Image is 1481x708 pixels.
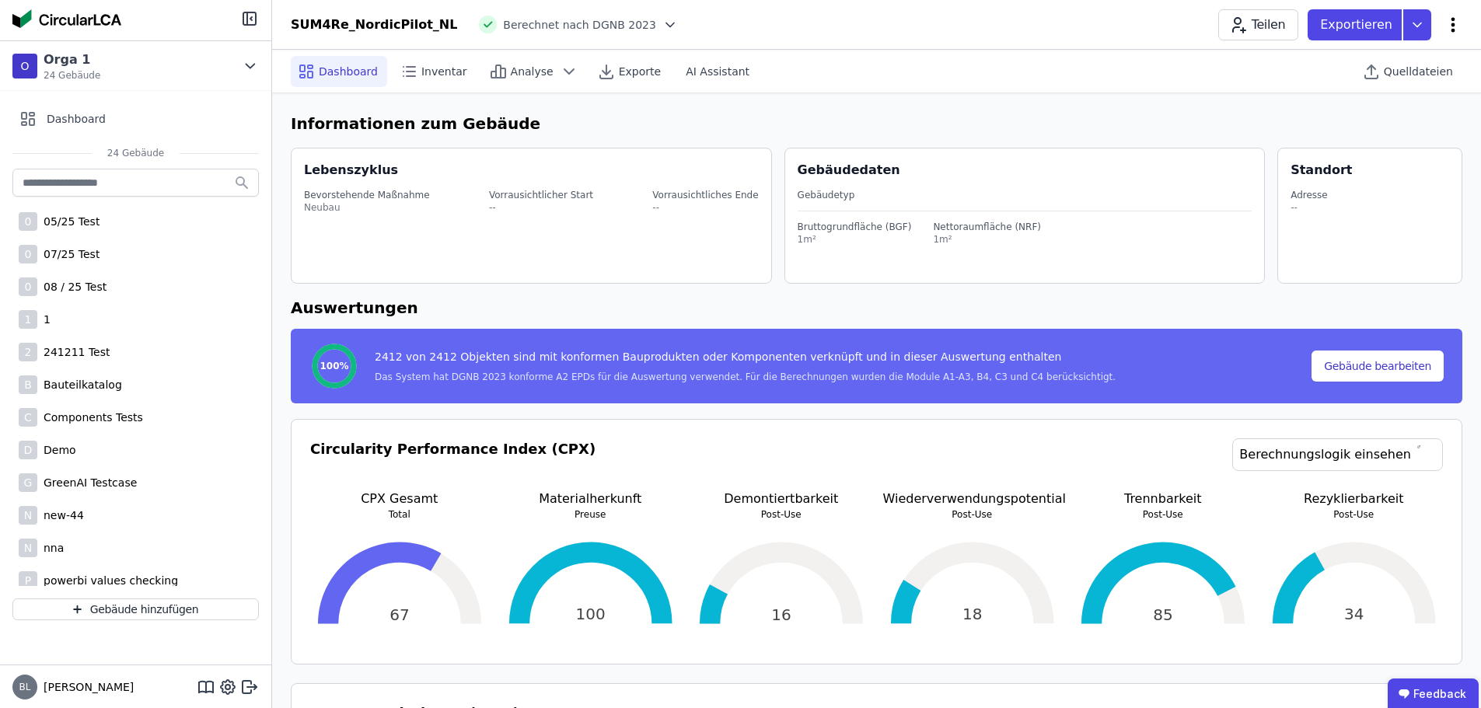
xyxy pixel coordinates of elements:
div: nna [37,540,64,556]
div: 1 [37,312,51,327]
div: Neubau [304,201,430,214]
div: 05/25 Test [37,214,100,229]
div: B [19,375,37,394]
div: 2412 von 2412 Objekten sind mit konformen Bauprodukten oder Komponenten verknüpft und in dieser A... [375,349,1116,371]
div: 1m² [798,233,912,246]
div: SUM4Re_NordicPilot_NL [291,16,457,34]
span: Dashboard [47,111,106,127]
div: G [19,473,37,492]
div: 0 [19,212,37,231]
div: Components Tests [37,410,143,425]
p: CPX Gesamt [310,490,489,508]
div: Gebäudedaten [798,161,1265,180]
span: Exporte [619,64,661,79]
span: 24 Gebäude [92,147,180,159]
span: [PERSON_NAME] [37,679,134,695]
div: O [12,54,37,78]
button: Teilen [1218,9,1298,40]
div: 0 [19,245,37,263]
div: Vorrausichtlicher Start [489,189,593,201]
div: new-44 [37,507,84,523]
div: 08 / 25 Test [37,279,107,295]
div: C [19,408,37,427]
p: Total [310,508,489,521]
div: 0 [19,277,37,296]
div: -- [652,201,758,214]
p: Post-Use [883,508,1062,521]
h6: Informationen zum Gebäude [291,112,1462,135]
p: Post-Use [692,508,871,521]
h3: Circularity Performance Index (CPX) [310,438,596,490]
span: AI Assistant [686,64,749,79]
span: 24 Gebäude [44,69,100,82]
div: -- [489,201,593,214]
div: P [19,571,37,590]
p: Rezyklierbarkeit [1265,490,1444,508]
div: Das System hat DGNB 2023 konforme A2 EPDs für die Auswertung verwendet. Für die Berechnungen wurd... [375,371,1116,383]
div: N [19,539,37,557]
div: Lebenszyklus [304,161,398,180]
div: Gebäudetyp [798,189,1252,201]
div: Orga 1 [44,51,100,69]
span: Quelldateien [1384,64,1453,79]
div: Standort [1291,161,1352,180]
p: Preuse [501,508,680,521]
span: BL [19,682,31,692]
p: Materialherkunft [501,490,680,508]
p: Exportieren [1320,16,1395,34]
img: Concular [12,9,121,28]
div: Bevorstehende Maßnahme [304,189,430,201]
p: Post-Use [1265,508,1444,521]
span: Inventar [421,64,467,79]
div: 241211 Test [37,344,110,360]
h6: Auswertungen [291,296,1462,319]
div: Bauteilkatalog [37,377,122,392]
p: Wiederverwendungspotential [883,490,1062,508]
div: Demo [37,442,76,458]
div: -- [1291,201,1328,214]
p: Demontiertbarkeit [692,490,871,508]
div: Vorrausichtliches Ende [652,189,758,201]
div: Nettoraumfläche (NRF) [933,221,1041,233]
div: Bruttogrundfläche (BGF) [798,221,912,233]
div: 2 [19,343,37,361]
span: Dashboard [319,64,378,79]
button: Gebäude hinzufügen [12,598,259,620]
div: 1m² [933,233,1041,246]
div: Adresse [1291,189,1328,201]
div: 1 [19,310,37,329]
div: D [19,441,37,459]
div: GreenAI Testcase [37,475,137,490]
p: Post-Use [1074,508,1252,521]
span: 100% [320,360,348,372]
div: N [19,506,37,525]
a: Berechnungslogik einsehen [1232,438,1443,471]
span: Berechnet nach DGNB 2023 [503,17,656,33]
button: Gebäude bearbeiten [1312,351,1444,382]
div: powerbi values checking [37,573,178,588]
p: Trennbarkeit [1074,490,1252,508]
span: Analyse [511,64,554,79]
div: 07/25 Test [37,246,100,262]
